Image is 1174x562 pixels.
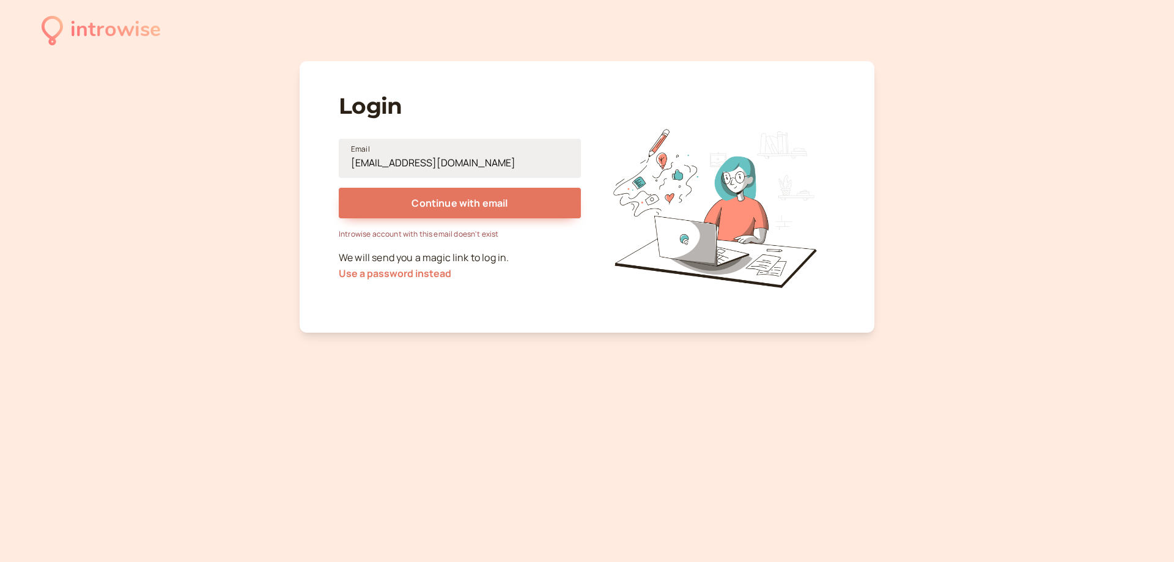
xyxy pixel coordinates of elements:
button: Continue with email [339,188,581,218]
span: Email [351,143,370,155]
div: Introwise account with this email doesn't exist [339,228,581,240]
div: introwise [70,13,161,47]
h1: Login [339,93,581,119]
p: We will send you a magic link to log in. [339,250,581,282]
input: Email [339,139,581,178]
button: Use a password instead [339,268,451,279]
span: Continue with email [412,196,508,210]
a: introwise [42,13,161,47]
iframe: Chat Widget [1113,503,1174,562]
